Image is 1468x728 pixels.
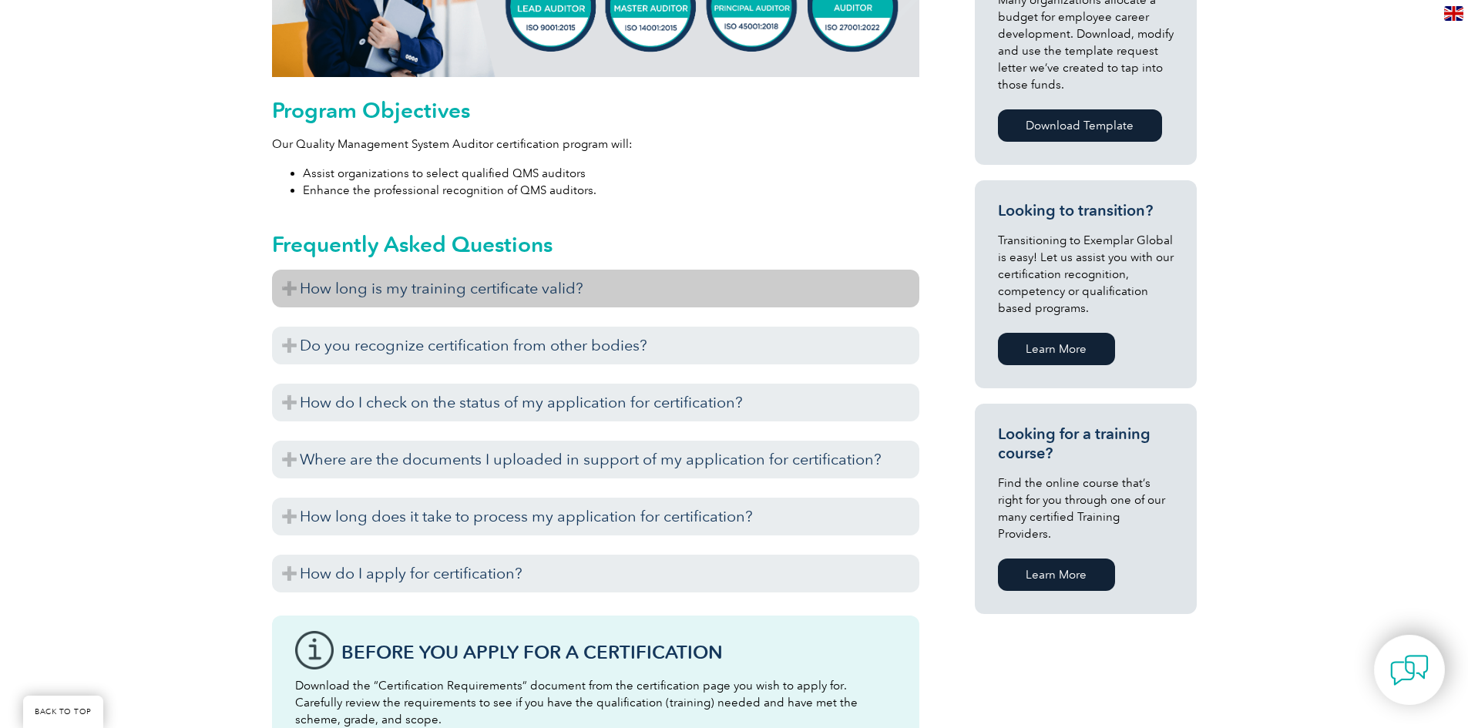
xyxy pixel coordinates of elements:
img: en [1444,6,1463,21]
h3: How long is my training certificate valid? [272,270,919,307]
h3: How do I check on the status of my application for certification? [272,384,919,421]
h3: Where are the documents I uploaded in support of my application for certification? [272,441,919,478]
h3: Looking for a training course? [998,424,1174,463]
h3: How do I apply for certification? [272,555,919,592]
h3: Looking to transition? [998,201,1174,220]
a: BACK TO TOP [23,696,103,728]
a: Learn More [998,559,1115,591]
h2: Frequently Asked Questions [272,232,919,257]
p: Transitioning to Exemplar Global is easy! Let us assist you with our certification recognition, c... [998,232,1174,317]
li: Enhance the professional recognition of QMS auditors. [303,182,919,199]
li: Assist organizations to select qualified QMS auditors [303,165,919,182]
p: Find the online course that’s right for you through one of our many certified Training Providers. [998,475,1174,542]
img: contact-chat.png [1390,651,1429,689]
h3: Do you recognize certification from other bodies? [272,327,919,364]
h3: How long does it take to process my application for certification? [272,498,919,535]
h3: Before You Apply For a Certification [341,642,896,662]
p: Our Quality Management System Auditor certification program will: [272,136,919,153]
a: Download Template [998,109,1162,142]
a: Learn More [998,333,1115,365]
p: Download the “Certification Requirements” document from the certification page you wish to apply ... [295,677,896,728]
h2: Program Objectives [272,98,919,122]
